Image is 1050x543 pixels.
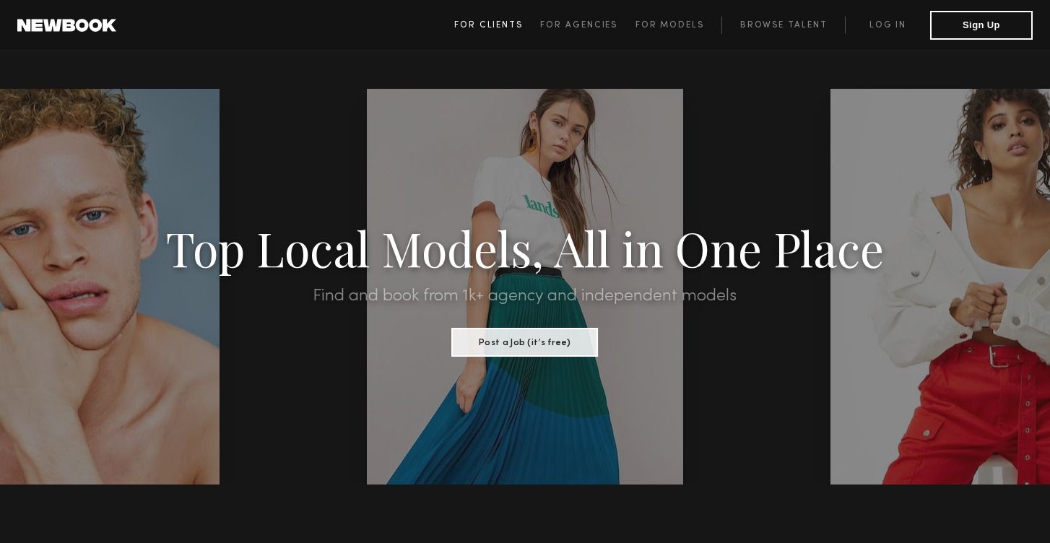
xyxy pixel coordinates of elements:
[451,328,598,357] button: Post a Job (it’s free)
[79,225,971,270] h1: Top Local Models, All in One Place
[845,17,930,34] a: Log in
[454,17,540,34] a: For Clients
[635,17,722,34] a: For Models
[721,17,845,34] a: Browse Talent
[451,333,598,349] a: Post a Job (it’s free)
[635,21,704,30] span: For Models
[930,11,1033,40] button: Sign Up
[540,21,617,30] span: For Agencies
[79,287,971,305] h2: Find and book from 1k+ agency and independent models
[540,17,635,34] a: For Agencies
[454,21,523,30] span: For Clients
